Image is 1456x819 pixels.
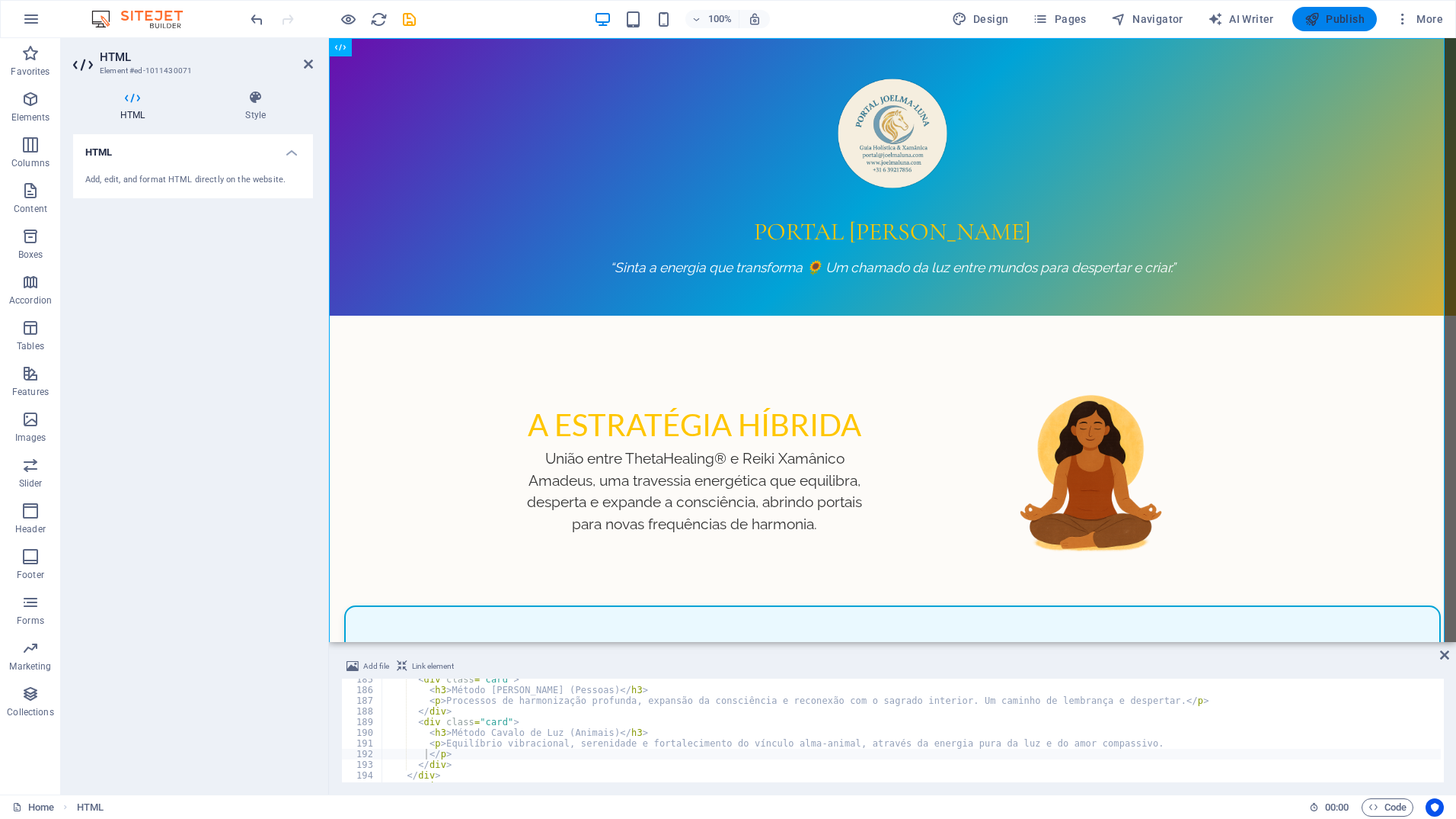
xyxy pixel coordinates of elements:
[344,657,391,676] button: Add file
[11,111,50,124] p: Elements
[342,738,383,749] div: 191
[1309,798,1349,817] h6: Session time
[11,157,49,169] p: Columns
[370,11,388,28] i: Reload page
[363,657,389,676] span: Add file
[401,11,418,28] i: Save (Ctrl+S)
[1027,7,1092,31] button: Pages
[19,477,43,490] p: Slider
[1292,7,1377,31] button: Publish
[946,7,1015,31] div: Design (Ctrl+Alt+Y)
[342,781,383,792] div: 195
[1325,798,1349,817] span: 00 00
[342,706,383,717] div: 188
[15,523,46,535] p: Header
[369,10,388,28] button: reload
[14,203,47,215] p: Content
[12,798,54,817] a: Click to cancel selection. Double-click to open Pages
[1111,11,1183,27] span: Navigator
[342,685,383,695] div: 186
[17,615,44,627] p: Forms
[1362,798,1413,817] button: Code
[248,11,266,28] i: Undo: Change HTML (Ctrl+Z)
[342,760,383,770] div: 193
[9,660,51,673] p: Marketing
[1395,11,1443,27] span: More
[100,50,313,64] h2: HTML
[1202,7,1280,31] button: AI Writer
[17,340,44,352] p: Tables
[342,770,383,781] div: 194
[1389,7,1449,31] button: More
[88,10,202,28] img: Editor Logo
[685,10,739,28] button: 100%
[1033,11,1086,27] span: Pages
[247,10,266,28] button: undo
[342,717,383,727] div: 189
[77,798,104,817] span: Click to select. Double-click to edit
[342,674,383,685] div: 185
[748,12,762,26] i: On resize automatically adjust zoom level to fit chosen device.
[73,90,198,122] h4: HTML
[342,727,383,738] div: 190
[11,66,49,78] p: Favorites
[708,10,733,28] h6: 100%
[1304,11,1365,27] span: Publish
[9,294,52,307] p: Accordion
[394,657,456,676] button: Link element
[73,134,313,162] h4: HTML
[12,386,49,398] p: Features
[100,64,283,78] h3: Element #ed-1011430071
[1336,801,1338,813] span: :
[1105,7,1189,31] button: Navigator
[7,706,53,718] p: Collections
[1426,798,1444,817] button: Usercentrics
[946,7,1015,31] button: Design
[17,569,44,581] p: Footer
[400,10,418,28] button: save
[85,174,301,187] div: Add, edit, and format HTML directly on the website.
[1368,798,1407,817] span: Code
[18,249,43,261] p: Boxes
[952,11,1009,27] span: Design
[198,90,313,122] h4: Style
[342,749,383,760] div: 192
[1208,11,1274,27] span: AI Writer
[77,798,104,817] nav: breadcrumb
[15,432,46,444] p: Images
[342,695,383,706] div: 187
[412,657,454,676] span: Link element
